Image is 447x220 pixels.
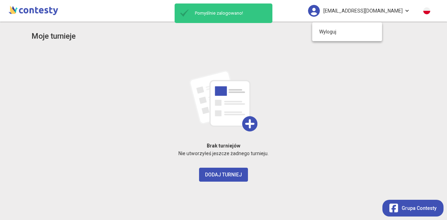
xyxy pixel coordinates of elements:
[312,25,382,38] a: Wyloguj
[189,70,258,131] img: add
[207,143,240,149] strong: Brak turniejów
[31,30,76,43] app-title: competition-list.title
[323,3,403,18] span: [EMAIL_ADDRESS][DOMAIN_NAME]
[199,168,248,182] button: Dodaj turniej
[31,30,76,43] h3: Moje turnieje
[31,150,416,157] p: Nie utworzyłeś jeszcze żadnego turnieju.
[402,204,437,212] span: Grupa Contesty
[191,10,270,16] span: Pomyślnie zalogowano!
